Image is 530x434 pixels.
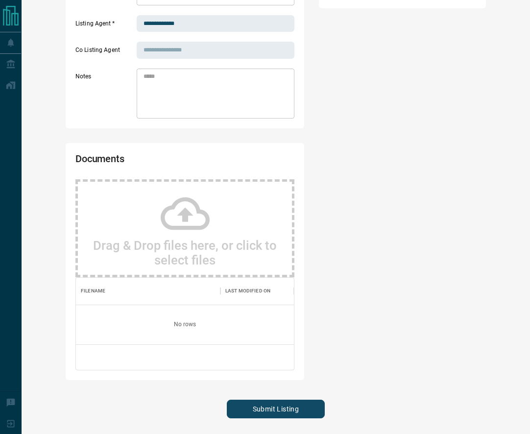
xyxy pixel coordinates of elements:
div: Filename [76,277,220,305]
div: Last Modified On [225,277,270,305]
label: Notes [75,72,134,119]
div: Last Modified On [220,277,294,305]
div: Drag & Drop files here, or click to select files [75,179,294,277]
label: Co Listing Agent [75,46,134,59]
div: Filename [81,277,105,305]
label: Listing Agent [75,20,134,32]
h2: Drag & Drop files here, or click to select files [88,238,282,267]
h2: Documents [75,153,207,169]
button: Submit Listing [227,400,325,418]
